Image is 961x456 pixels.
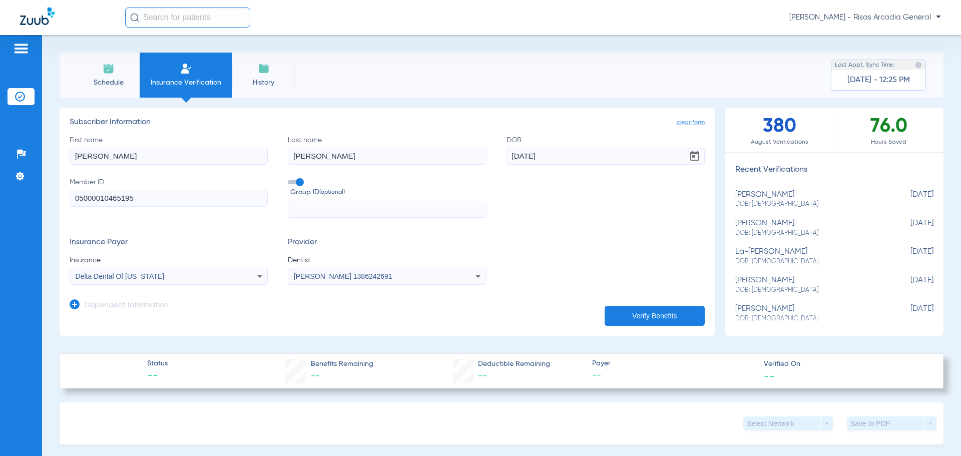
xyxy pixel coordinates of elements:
span: [PERSON_NAME] - Risas Arcadia General [789,13,941,23]
input: First name [70,148,268,165]
img: last sync help info [915,62,922,69]
button: Open calendar [685,146,705,166]
h3: Subscriber Information [70,118,705,128]
div: [PERSON_NAME] [735,190,883,209]
span: [DATE] - 12:25 PM [847,75,910,85]
h3: Insurance Payer [70,238,268,248]
span: Hours Saved [834,137,943,147]
img: Search Icon [130,13,139,22]
span: Dentist [288,255,486,265]
span: Insurance [70,255,268,265]
small: (optional) [319,187,345,198]
span: -- [147,369,168,383]
h3: Recent Verifications [725,165,943,175]
div: la-[PERSON_NAME] [735,247,883,266]
input: Member ID [70,190,268,207]
span: Status [147,358,168,369]
img: Manual Insurance Verification [180,63,192,75]
img: Schedule [103,63,115,75]
div: [PERSON_NAME] [735,219,883,237]
span: Payer [592,358,755,369]
input: Search for patients [125,8,250,28]
label: Last name [288,135,486,165]
span: [DATE] [883,304,933,323]
span: Deductible Remaining [478,359,550,369]
span: -- [478,371,487,380]
input: DOBOpen calendar [507,148,705,165]
h3: Provider [288,238,486,248]
div: [PERSON_NAME] [735,304,883,323]
div: 76.0 [834,108,943,152]
h3: Dependent Information [85,301,169,311]
span: -- [311,371,320,380]
input: Last name [288,148,486,165]
span: DOB: [DEMOGRAPHIC_DATA] [735,229,883,238]
span: [DATE] [883,190,933,209]
span: Schedule [85,78,132,88]
div: [PERSON_NAME] [735,276,883,294]
img: hamburger-icon [13,43,29,55]
span: DOB: [DEMOGRAPHIC_DATA] [735,314,883,323]
span: -- [592,369,755,382]
span: Insurance Verification [147,78,225,88]
span: [DATE] [883,276,933,294]
label: First name [70,135,268,165]
label: DOB [507,135,705,165]
span: DOB: [DEMOGRAPHIC_DATA] [735,200,883,209]
label: Member ID [70,177,268,218]
span: History [240,78,287,88]
span: DOB: [DEMOGRAPHIC_DATA] [735,257,883,266]
span: [PERSON_NAME] 1386242691 [294,272,392,280]
span: Last Appt. Sync Time: [835,60,895,70]
span: Delta Dental Of [US_STATE] [76,272,165,280]
span: Benefits Remaining [311,359,373,369]
span: Group ID [290,187,486,198]
span: DOB: [DEMOGRAPHIC_DATA] [735,286,883,295]
iframe: Chat Widget [911,408,961,456]
div: 380 [725,108,834,152]
span: August Verifications [725,137,834,147]
span: [DATE] [883,219,933,237]
img: Zuub Logo [20,8,55,25]
span: [DATE] [883,247,933,266]
span: Verified On [764,359,927,369]
span: clear form [677,118,705,128]
span: -- [764,370,775,381]
img: History [258,63,270,75]
button: Verify Benefits [605,306,705,326]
